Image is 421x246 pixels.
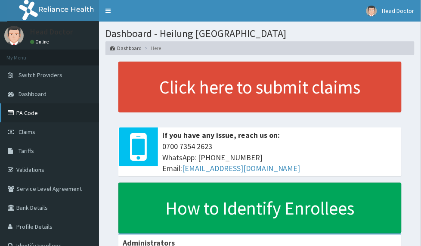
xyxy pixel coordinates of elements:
a: How to Identify Enrollees [118,183,402,234]
a: [EMAIL_ADDRESS][DOMAIN_NAME] [182,163,300,173]
b: If you have any issue, reach us on: [162,130,280,140]
a: Dashboard [110,44,142,52]
span: Switch Providers [19,71,62,79]
span: Tariffs [19,147,34,155]
img: User Image [4,26,24,45]
img: User Image [366,6,377,16]
span: Head Doctor [382,7,415,15]
p: Head Doctor [30,28,73,36]
h1: Dashboard - Heilung [GEOGRAPHIC_DATA] [105,28,415,39]
li: Here [142,44,161,52]
span: 0700 7354 2623 WhatsApp: [PHONE_NUMBER] Email: [162,141,397,174]
a: Online [30,39,51,45]
span: Dashboard [19,90,46,98]
a: Click here to submit claims [118,62,402,112]
span: Claims [19,128,35,136]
